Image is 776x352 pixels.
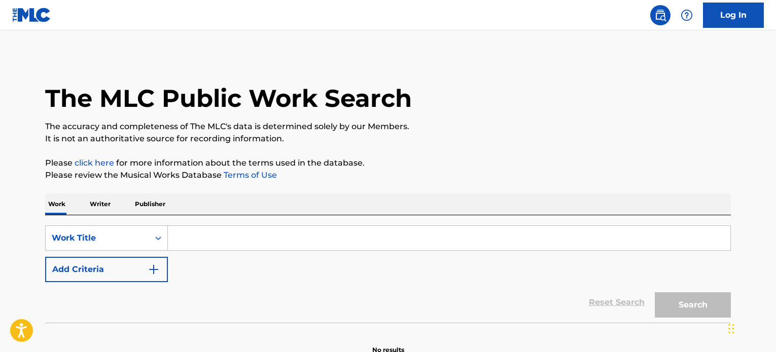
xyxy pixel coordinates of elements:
[87,193,114,215] p: Writer
[45,157,731,169] p: Please for more information about the terms used in the database.
[45,121,731,133] p: The accuracy and completeness of The MLC's data is determined solely by our Members.
[681,9,693,21] img: help
[45,169,731,181] p: Please review the Musical Works Database
[12,8,51,22] img: MLC Logo
[52,232,143,244] div: Work Title
[148,263,160,276] img: 9d2ae6d4665cec9f34b9.svg
[45,225,731,323] form: Search Form
[132,193,168,215] p: Publisher
[45,193,68,215] p: Work
[75,158,114,168] a: click here
[650,5,671,25] a: Public Search
[725,303,776,352] iframe: Chat Widget
[703,3,764,28] a: Log In
[45,257,168,282] button: Add Criteria
[222,170,277,180] a: Terms of Use
[45,133,731,145] p: It is not an authoritative source for recording information.
[677,5,697,25] div: Help
[654,9,666,21] img: search
[728,314,734,344] div: Drag
[45,83,412,113] h1: The MLC Public Work Search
